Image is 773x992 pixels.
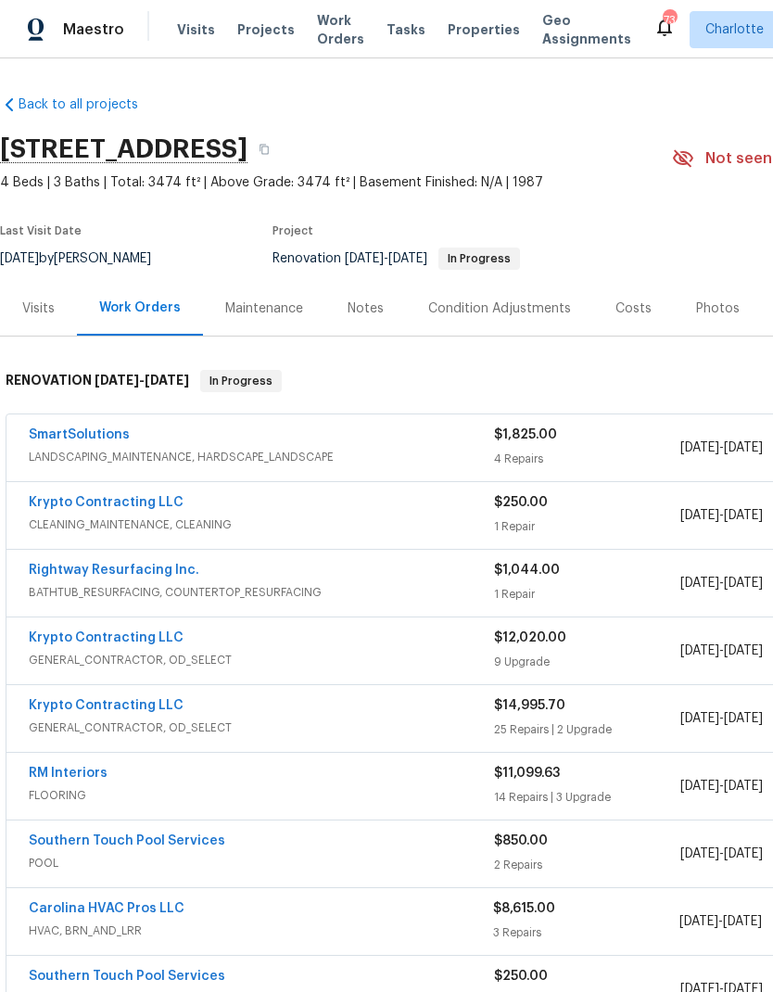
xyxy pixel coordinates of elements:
[494,631,566,644] span: $12,020.00
[663,11,676,30] div: 73
[22,299,55,318] div: Visits
[680,845,763,863] span: -
[272,252,520,265] span: Renovation
[29,428,130,441] a: SmartSolutions
[95,374,139,387] span: [DATE]
[494,585,680,604] div: 1 Repair
[680,642,763,660] span: -
[494,834,548,847] span: $850.00
[448,20,520,39] span: Properties
[177,20,215,39] span: Visits
[680,574,763,592] span: -
[494,428,557,441] span: $1,825.00
[317,11,364,48] span: Work Orders
[225,299,303,318] div: Maintenance
[145,374,189,387] span: [DATE]
[494,653,680,671] div: 9 Upgrade
[494,699,565,712] span: $14,995.70
[724,712,763,725] span: [DATE]
[29,767,108,780] a: RM Interiors
[494,856,680,874] div: 2 Repairs
[680,506,763,525] span: -
[99,299,181,317] div: Work Orders
[493,923,678,942] div: 3 Repairs
[724,780,763,793] span: [DATE]
[29,699,184,712] a: Krypto Contracting LLC
[494,720,680,739] div: 25 Repairs | 2 Upgrade
[680,777,763,795] span: -
[29,922,493,940] span: HVAC, BRN_AND_LRR
[705,20,764,39] span: Charlotte
[680,780,719,793] span: [DATE]
[680,847,719,860] span: [DATE]
[272,225,313,236] span: Project
[494,970,548,983] span: $250.00
[6,370,189,392] h6: RENOVATION
[29,651,494,669] span: GENERAL_CONTRACTOR, OD_SELECT
[348,299,384,318] div: Notes
[680,577,719,590] span: [DATE]
[29,564,199,577] a: Rightway Resurfacing Inc.
[29,448,494,466] span: LANDSCAPING_MAINTENANCE, HARDSCAPE_LANDSCAPE
[679,912,762,931] span: -
[386,23,425,36] span: Tasks
[29,786,494,805] span: FLOORING
[29,515,494,534] span: CLEANING_MAINTENANCE, CLEANING
[494,496,548,509] span: $250.00
[724,441,763,454] span: [DATE]
[95,374,189,387] span: -
[29,719,494,737] span: GENERAL_CONTRACTOR, OD_SELECT
[680,709,763,728] span: -
[494,767,560,780] span: $11,099.63
[440,253,518,264] span: In Progress
[679,915,718,928] span: [DATE]
[680,712,719,725] span: [DATE]
[29,902,184,915] a: Carolina HVAC Pros LLC
[680,441,719,454] span: [DATE]
[724,847,763,860] span: [DATE]
[680,509,719,522] span: [DATE]
[237,20,295,39] span: Projects
[202,372,280,390] span: In Progress
[542,11,631,48] span: Geo Assignments
[680,644,719,657] span: [DATE]
[345,252,427,265] span: -
[494,517,680,536] div: 1 Repair
[29,854,494,872] span: POOL
[724,644,763,657] span: [DATE]
[345,252,384,265] span: [DATE]
[388,252,427,265] span: [DATE]
[494,564,560,577] span: $1,044.00
[428,299,571,318] div: Condition Adjustments
[723,915,762,928] span: [DATE]
[724,509,763,522] span: [DATE]
[724,577,763,590] span: [DATE]
[615,299,652,318] div: Costs
[29,496,184,509] a: Krypto Contracting LLC
[247,133,281,166] button: Copy Address
[29,834,225,847] a: Southern Touch Pool Services
[493,902,555,915] span: $8,615.00
[63,20,124,39] span: Maestro
[29,583,494,602] span: BATHTUB_RESURFACING, COUNTERTOP_RESURFACING
[680,439,763,457] span: -
[494,788,680,807] div: 14 Repairs | 3 Upgrade
[29,970,225,983] a: Southern Touch Pool Services
[494,450,680,468] div: 4 Repairs
[29,631,184,644] a: Krypto Contracting LLC
[696,299,740,318] div: Photos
